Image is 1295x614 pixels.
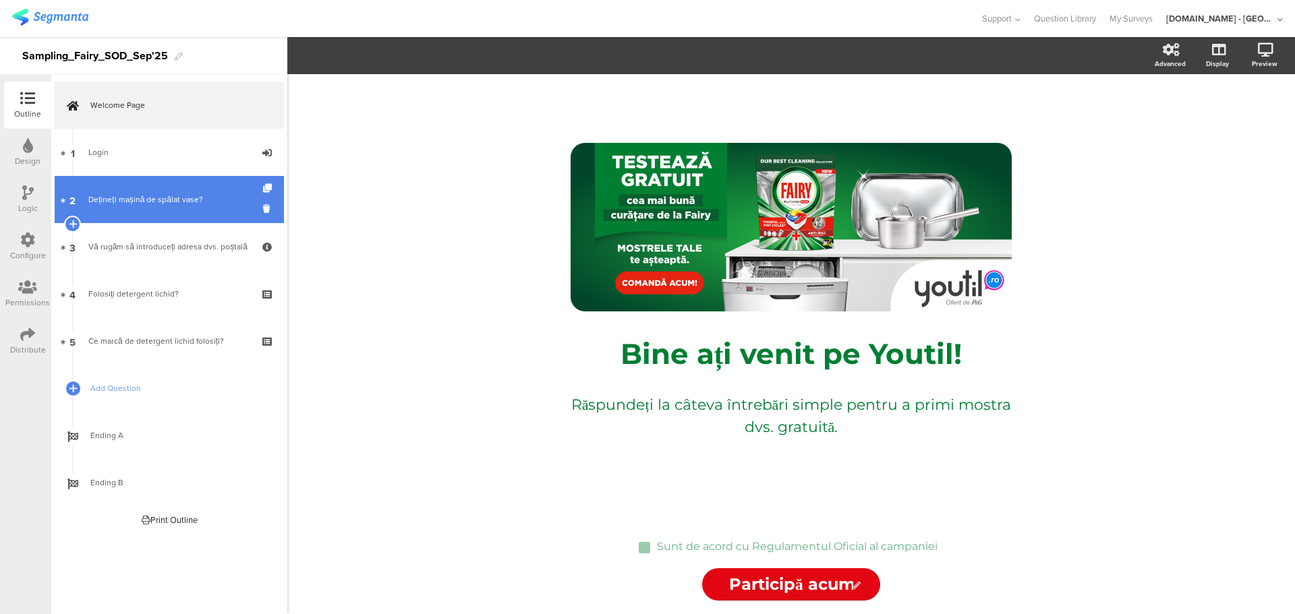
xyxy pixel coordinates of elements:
div: Display [1206,59,1229,69]
div: Permissions [5,297,50,309]
span: 2 [69,192,76,207]
a: 1 Login [55,129,284,176]
div: [DOMAIN_NAME] - [GEOGRAPHIC_DATA] [1166,12,1274,25]
div: Dețineți mașină de spălat vase? [88,193,250,206]
i: Duplicate [263,184,275,193]
input: Start [702,568,880,601]
span: Ending B [90,476,263,489]
div: Outline [14,108,41,120]
a: Ending A [55,412,284,459]
div: Login [88,146,250,159]
div: Folosiți detergent lichid? [88,287,250,301]
img: segmanta logo [12,9,88,26]
div: Distribute [10,344,46,356]
i: Delete [263,202,275,215]
a: Ending B [55,459,284,506]
span: 5 [69,334,76,348]
a: 4 Folosiți detergent lichid? [55,270,284,317]
div: Logic [18,202,38,214]
span: Ending A [90,429,263,442]
p: Bine ați venit pe Youtil! [542,336,1041,371]
a: 3 Vă rugăm să introduceți adresa dvs. poștală [55,223,284,270]
div: Vă rugăm să introduceți adresa dvs. poștală [88,240,250,253]
span: Welcome Page [90,98,263,112]
span: 3 [69,239,76,254]
a: 2 Dețineți mașină de spălat vase? [55,176,284,223]
span: 4 [69,286,76,301]
a: Welcome Page [55,82,284,129]
div: Design [15,155,40,167]
div: Print Outline [142,514,198,526]
div: Ce marcă de detergent lichid folosiți? [88,334,250,348]
a: 5 Ce marcă de detergent lichid folosiți? [55,317,284,365]
span: 1 [71,145,75,160]
div: Preview [1252,59,1277,69]
p: Răspundeți la câteva întrebări simple pentru a primi mostra dvs. gratuită. [555,394,1027,438]
span: Add Question [90,381,263,395]
div: Advanced [1155,59,1186,69]
div: Configure [10,249,46,262]
div: Sampling_Fairy_SOD_Sep'25 [22,45,168,67]
p: Sunt de acord cu Regulamentul Oficial al campaniei [657,540,938,553]
span: Support [982,12,1012,25]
